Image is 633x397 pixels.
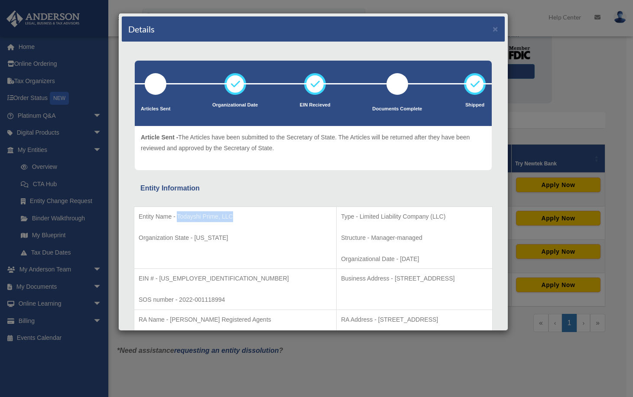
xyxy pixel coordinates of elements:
p: Documents Complete [372,105,422,113]
p: EIN # - [US_EMPLOYER_IDENTIFICATION_NUMBER] [139,273,332,284]
div: Entity Information [140,182,486,194]
button: × [493,24,498,33]
p: Organizational Date [212,101,258,110]
span: Article Sent - [141,134,178,141]
p: Entity Name - Todayshi Prime, LLC [139,211,332,222]
p: RA Name - [PERSON_NAME] Registered Agents [139,314,332,325]
p: The Articles have been submitted to the Secretary of State. The Articles will be returned after t... [141,132,486,153]
p: Organization State - [US_STATE] [139,232,332,243]
p: RA Address - [STREET_ADDRESS] [341,314,488,325]
h4: Details [128,23,155,35]
p: Organizational Date - [DATE] [341,254,488,265]
p: EIN Recieved [300,101,331,110]
p: Business Address - [STREET_ADDRESS] [341,273,488,284]
p: Articles Sent [141,105,170,113]
p: Shipped [464,101,486,110]
p: Type - Limited Liability Company (LLC) [341,211,488,222]
p: Structure - Manager-managed [341,232,488,243]
p: SOS number - 2022-001118994 [139,294,332,305]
